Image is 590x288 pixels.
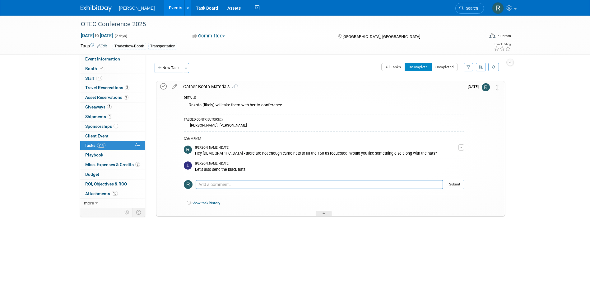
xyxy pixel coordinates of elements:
span: Misc. Expenses & Credits [85,162,140,167]
div: TAGGED CONTRIBUTORS [184,118,464,123]
a: Edit [97,44,107,48]
div: [PERSON_NAME] [188,123,217,127]
span: 2 [125,85,129,90]
a: Misc. Expenses & Credits2 [80,160,145,170]
button: All Tasks [381,63,405,71]
i: Booth reservation complete [100,67,103,70]
button: Submit [446,180,464,189]
a: ROI, Objectives & ROO [80,180,145,189]
div: , [184,123,464,128]
a: edit [169,84,180,89]
span: (2 days) [114,34,127,38]
div: OTEC Conference 2025 [79,19,475,30]
a: Attachments15 [80,189,145,199]
a: more [80,199,145,208]
span: Playbook [85,152,103,157]
img: Format-Inperson.png [489,33,495,38]
span: 15 [112,191,118,196]
img: ExhibitDay [81,5,112,12]
span: 2 [107,104,112,109]
a: Shipments1 [80,112,145,122]
span: 1 [114,124,118,128]
span: 9 [124,95,128,100]
span: [PERSON_NAME] - [DATE] [195,146,230,150]
a: Show task history [192,201,220,205]
div: COMMENTS [184,136,464,143]
span: Attachments [85,191,118,196]
td: Personalize Event Tab Strip [122,208,132,216]
span: to [94,33,100,38]
a: Search [455,3,484,14]
td: Toggle Event Tabs [132,208,145,216]
a: Sponsorships1 [80,122,145,131]
div: Gather Booth Materials [180,81,464,92]
button: New Task [155,63,183,73]
div: Dakota (likely) will take them with her to conference [184,101,464,111]
a: Tasks91% [80,141,145,150]
span: [DATE] [468,84,482,89]
img: Rebecca Deis [482,83,490,91]
span: Sponsorships [85,124,118,129]
div: In-Person [496,34,511,38]
span: Booth [85,66,104,71]
div: Event Format [447,32,511,42]
span: [DATE] [DATE] [81,33,113,38]
span: [PERSON_NAME] [119,6,155,11]
span: 91% [97,143,105,148]
a: Refresh [488,63,499,71]
span: 31 [96,76,102,80]
span: Tasks [85,143,105,148]
span: ROI, Objectives & ROO [85,181,127,186]
a: Giveaways2 [80,103,145,112]
a: Budget [80,170,145,179]
a: Asset Reservations9 [80,93,145,102]
div: Event Rating [494,43,511,46]
span: Budget [85,172,99,177]
span: (2) [219,118,223,121]
div: Tradeshow-Booth [113,43,146,50]
span: Staff [85,76,102,81]
span: Travel Reservations [85,85,129,90]
a: Booth [80,64,145,74]
span: Event Information [85,56,120,61]
a: Staff31 [80,74,145,83]
img: Rebecca Deis [492,2,504,14]
button: Committed [190,33,227,39]
img: Rebecca Deis [184,180,193,189]
a: Client Event [80,132,145,141]
img: Latice Spann [184,161,192,170]
div: Hey [DEMOGRAPHIC_DATA] - there are not enough camo hats to fill the 150 as requested. Would you l... [195,150,458,156]
span: Search [464,6,478,11]
span: 2 [230,85,238,89]
img: Rebecca Deis [184,146,192,154]
div: [PERSON_NAME] [218,123,247,127]
span: 1 [108,114,112,119]
a: Event Information [80,55,145,64]
td: Tags [81,43,107,50]
button: Completed [431,63,458,71]
i: Move task [496,84,499,90]
span: 2 [135,162,140,167]
div: Transportation [148,43,177,50]
span: Client Event [85,133,109,138]
button: Incomplete [405,63,432,71]
a: Travel Reservations2 [80,83,145,93]
span: [GEOGRAPHIC_DATA], [GEOGRAPHIC_DATA] [342,34,420,39]
a: Playbook [80,151,145,160]
span: more [84,200,94,205]
span: Giveaways [85,104,112,109]
span: [PERSON_NAME] - [DATE] [195,161,230,166]
div: DETAILS [184,96,464,101]
div: Let's also send the black hats. [195,166,458,172]
span: Asset Reservations [85,95,128,100]
span: Shipments [85,114,112,119]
